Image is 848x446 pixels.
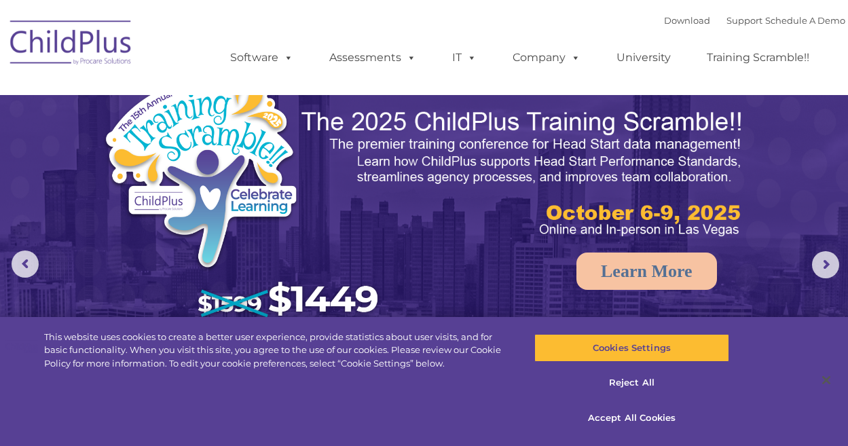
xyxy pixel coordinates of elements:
[765,15,845,26] a: Schedule A Demo
[664,15,845,26] font: |
[576,253,717,290] a: Learn More
[534,334,729,363] button: Cookies Settings
[189,90,230,100] span: Last name
[217,44,307,71] a: Software
[811,365,841,395] button: Close
[603,44,684,71] a: University
[3,11,139,79] img: ChildPlus by Procare Solutions
[189,145,246,155] span: Phone number
[44,331,509,371] div: This website uses cookies to create a better user experience, provide statistics about user visit...
[316,44,430,71] a: Assessments
[726,15,762,26] a: Support
[534,404,729,432] button: Accept All Cookies
[499,44,594,71] a: Company
[693,44,823,71] a: Training Scramble!!
[439,44,490,71] a: IT
[534,369,729,398] button: Reject All
[664,15,710,26] a: Download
